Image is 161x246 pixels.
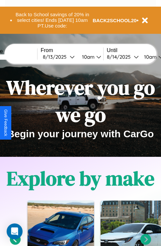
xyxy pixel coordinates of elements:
h1: Explore by make [7,165,154,192]
div: 8 / 13 / 2025 [43,54,70,60]
button: 8/13/2025 [41,53,77,60]
div: Give Feedback [3,109,8,136]
div: Open Intercom Messenger [7,223,23,239]
div: 10am [141,54,158,60]
b: BACK2SCHOOL20 [93,18,137,23]
button: Back to School savings of 20% in select cities! Ends [DATE] 10am PT.Use code: [12,10,93,31]
div: 8 / 14 / 2025 [107,54,134,60]
label: From [41,47,103,53]
div: 10am [79,54,96,60]
button: 10am [77,53,103,60]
